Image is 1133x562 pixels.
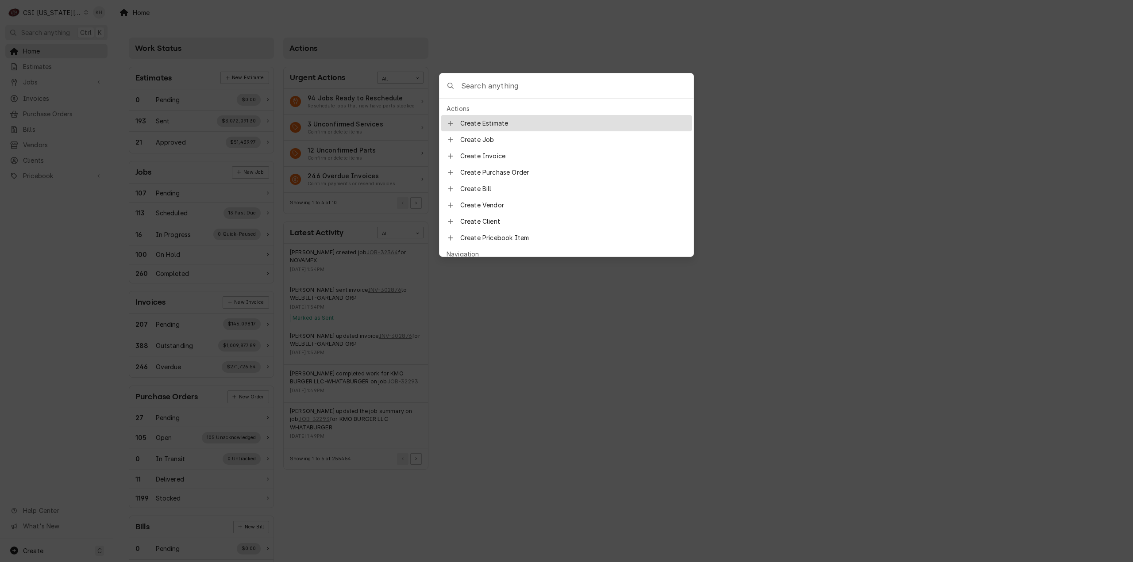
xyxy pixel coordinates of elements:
[460,233,686,242] span: Create Pricebook Item
[441,102,692,115] div: Actions
[460,119,686,128] span: Create Estimate
[460,200,686,210] span: Create Vendor
[460,135,686,144] span: Create Job
[461,73,694,98] input: Search anything
[460,184,686,193] span: Create Bill
[441,248,692,260] div: Navigation
[460,151,686,161] span: Create Invoice
[460,217,686,226] span: Create Client
[439,73,694,257] div: Global Command Menu
[441,102,692,391] div: Suggestions
[460,168,686,177] span: Create Purchase Order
